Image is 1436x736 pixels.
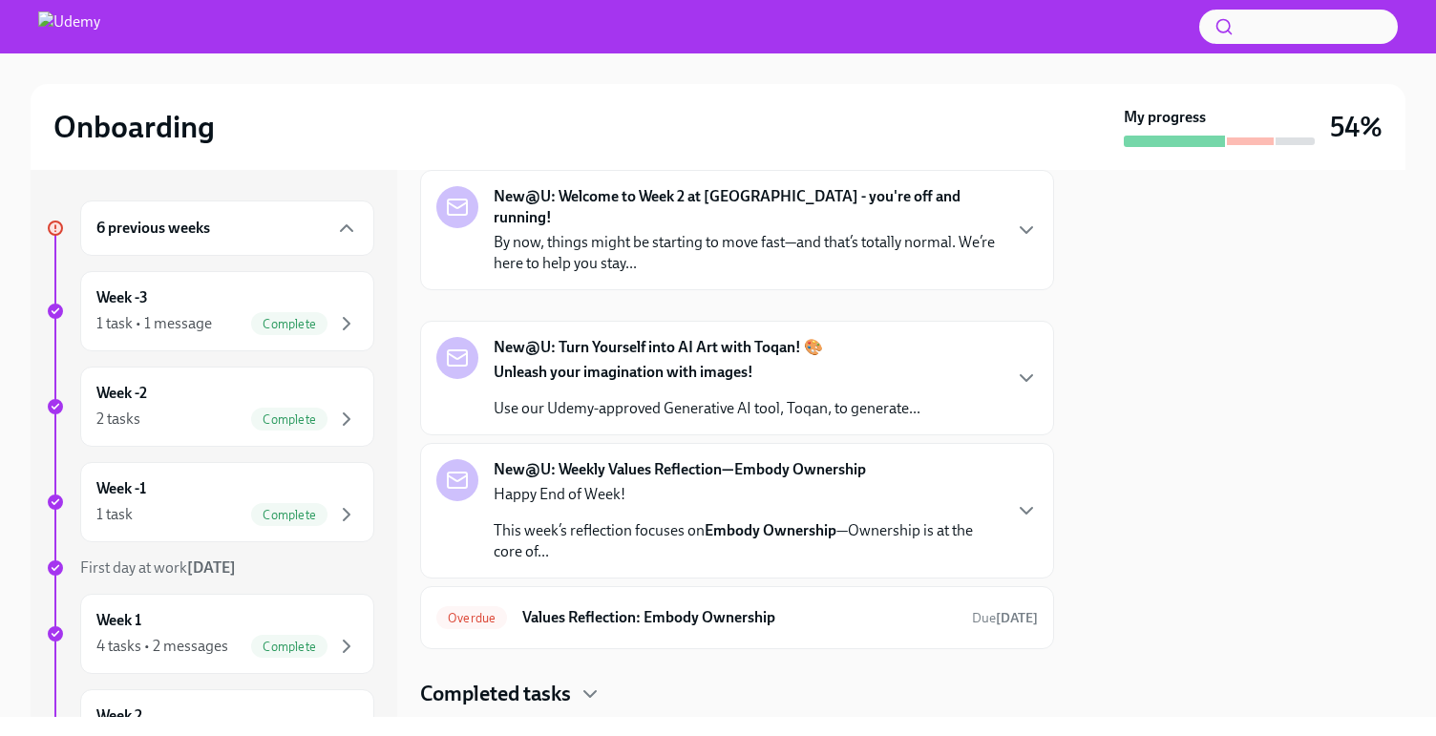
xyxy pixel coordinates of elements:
[494,337,823,358] strong: New@U: Turn Yourself into AI Art with Toqan! 🎨
[494,459,866,480] strong: New@U: Weekly Values Reflection—Embody Ownership
[96,610,141,631] h6: Week 1
[494,398,920,419] p: Use our Udemy-approved Generative AI tool, Toqan, to generate...
[96,218,210,239] h6: 6 previous weeks
[38,11,100,42] img: Udemy
[420,680,1054,708] div: Completed tasks
[46,271,374,351] a: Week -31 task • 1 messageComplete
[251,640,327,654] span: Complete
[80,558,236,577] span: First day at work
[251,317,327,331] span: Complete
[46,557,374,578] a: First day at work[DATE]
[96,383,147,404] h6: Week -2
[972,609,1038,627] span: August 31st, 2025 09:00
[96,478,146,499] h6: Week -1
[436,611,507,625] span: Overdue
[494,186,1000,228] strong: New@U: Welcome to Week 2 at [GEOGRAPHIC_DATA] - you're off and running!
[996,610,1038,626] strong: [DATE]
[46,594,374,674] a: Week 14 tasks • 2 messagesComplete
[494,484,1000,505] p: Happy End of Week!
[522,607,957,628] h6: Values Reflection: Embody Ownership
[46,367,374,447] a: Week -22 tasksComplete
[96,636,228,657] div: 4 tasks • 2 messages
[494,232,1000,274] p: By now, things might be starting to move fast—and that’s totally normal. We’re here to help you s...
[705,521,836,539] strong: Embody Ownership
[1330,110,1383,144] h3: 54%
[187,558,236,577] strong: [DATE]
[436,602,1038,633] a: OverdueValues Reflection: Embody OwnershipDue[DATE]
[251,508,327,522] span: Complete
[972,610,1038,626] span: Due
[96,504,133,525] div: 1 task
[494,363,753,381] strong: Unleash your imagination with images!
[96,409,140,430] div: 2 tasks
[251,412,327,427] span: Complete
[80,200,374,256] div: 6 previous weeks
[96,705,142,726] h6: Week 2
[1124,107,1206,128] strong: My progress
[420,680,571,708] h4: Completed tasks
[96,287,148,308] h6: Week -3
[494,520,1000,562] p: This week’s reflection focuses on —Ownership is at the core of...
[46,462,374,542] a: Week -11 taskComplete
[53,108,215,146] h2: Onboarding
[96,313,212,334] div: 1 task • 1 message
